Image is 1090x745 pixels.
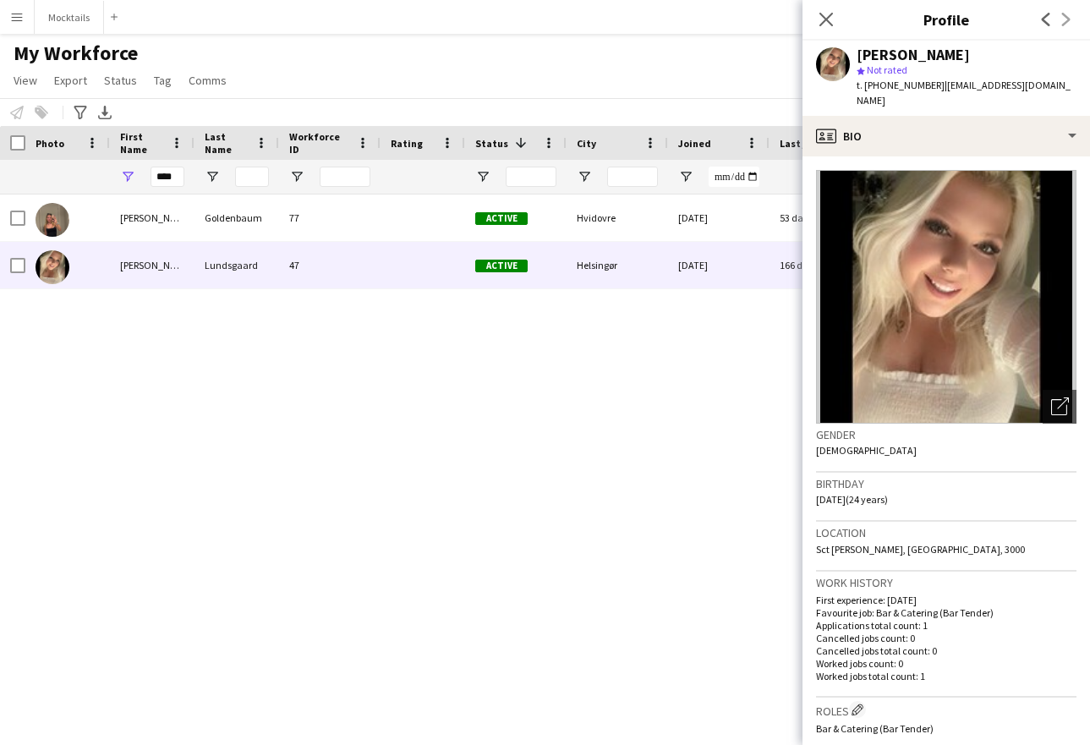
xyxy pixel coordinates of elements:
app-action-btn: Export XLSX [95,102,115,123]
a: Export [47,69,94,91]
h3: Profile [802,8,1090,30]
a: Status [97,69,144,91]
span: First Name [120,130,164,156]
span: View [14,73,37,88]
div: Lundsgaard [194,242,279,288]
button: Open Filter Menu [120,169,135,184]
p: First experience: [DATE] [816,594,1076,606]
button: Open Filter Menu [577,169,592,184]
button: Open Filter Menu [678,169,693,184]
a: Comms [182,69,233,91]
h3: Birthday [816,476,1076,491]
input: First Name Filter Input [151,167,184,187]
input: Last Name Filter Input [235,167,269,187]
div: Open photos pop-in [1043,390,1076,424]
span: Comms [189,73,227,88]
span: Workforce ID [289,130,350,156]
h3: Gender [816,427,1076,442]
div: [PERSON_NAME] [110,194,194,241]
span: | [EMAIL_ADDRESS][DOMAIN_NAME] [857,79,1071,107]
div: Bio [802,116,1090,156]
div: 53 days [770,194,871,241]
div: 77 [279,194,381,241]
span: Export [54,73,87,88]
h3: Work history [816,575,1076,590]
img: Crew avatar or photo [816,170,1076,424]
div: Goldenbaum [194,194,279,241]
div: [DATE] [668,242,770,288]
h3: Roles [816,701,1076,719]
p: Worked jobs count: 0 [816,657,1076,670]
span: Bar & Catering (Bar Tender) [816,722,934,735]
input: Joined Filter Input [709,167,759,187]
input: City Filter Input [607,167,658,187]
span: Last job [780,137,818,150]
input: Status Filter Input [506,167,556,187]
div: 47 [279,242,381,288]
span: Not rated [867,63,907,76]
span: Joined [678,137,711,150]
app-action-btn: Advanced filters [70,102,90,123]
img: Cecillie Lundsgaard [36,250,69,284]
a: Tag [147,69,178,91]
div: [PERSON_NAME] [110,242,194,288]
div: Hvidovre [567,194,668,241]
span: [DEMOGRAPHIC_DATA] [816,444,917,457]
p: Favourite job: Bar & Catering (Bar Tender) [816,606,1076,619]
button: Open Filter Menu [475,169,490,184]
span: [DATE] (24 years) [816,493,888,506]
p: Worked jobs total count: 1 [816,670,1076,682]
span: Rating [391,137,423,150]
div: Helsingør [567,242,668,288]
h3: Location [816,525,1076,540]
p: Applications total count: 1 [816,619,1076,632]
div: [DATE] [668,194,770,241]
input: Workforce ID Filter Input [320,167,370,187]
p: Cancelled jobs total count: 0 [816,644,1076,657]
span: Status [104,73,137,88]
img: Cecilie Goldenbaum [36,203,69,237]
span: City [577,137,596,150]
a: View [7,69,44,91]
p: Cancelled jobs count: 0 [816,632,1076,644]
span: Sct [PERSON_NAME], [GEOGRAPHIC_DATA], 3000 [816,543,1025,556]
span: Tag [154,73,172,88]
span: Last Name [205,130,249,156]
div: [PERSON_NAME] [857,47,970,63]
button: Open Filter Menu [289,169,304,184]
button: Open Filter Menu [205,169,220,184]
span: t. [PHONE_NUMBER] [857,79,945,91]
span: Photo [36,137,64,150]
span: Active [475,212,528,225]
span: Active [475,260,528,272]
span: My Workforce [14,41,138,66]
button: Mocktails [35,1,104,34]
span: Status [475,137,508,150]
div: 166 days [770,242,871,288]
